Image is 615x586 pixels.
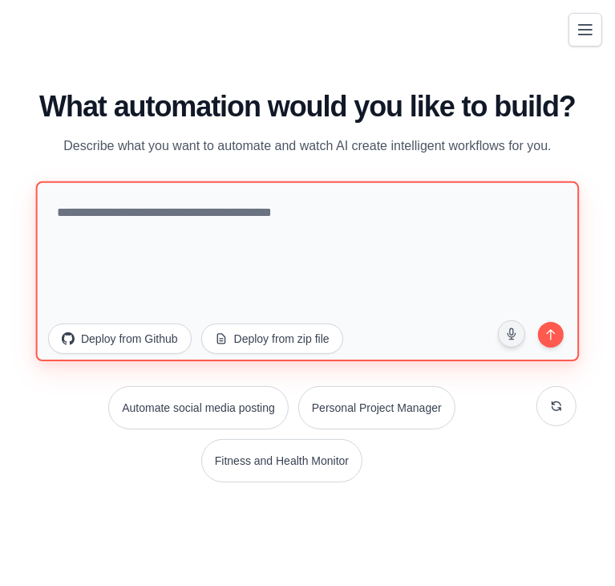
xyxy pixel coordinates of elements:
button: Deploy from zip file [201,324,343,354]
button: Personal Project Manager [298,386,455,429]
h1: What automation would you like to build? [38,91,577,123]
button: Toggle navigation [568,13,602,47]
iframe: Chat Widget [535,509,615,586]
button: Deploy from Github [48,324,192,354]
button: Automate social media posting [108,386,289,429]
p: Describe what you want to automate and watch AI create intelligent workflows for you. [38,136,577,157]
button: Fitness and Health Monitor [201,439,362,482]
div: Widget de chat [535,509,615,586]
